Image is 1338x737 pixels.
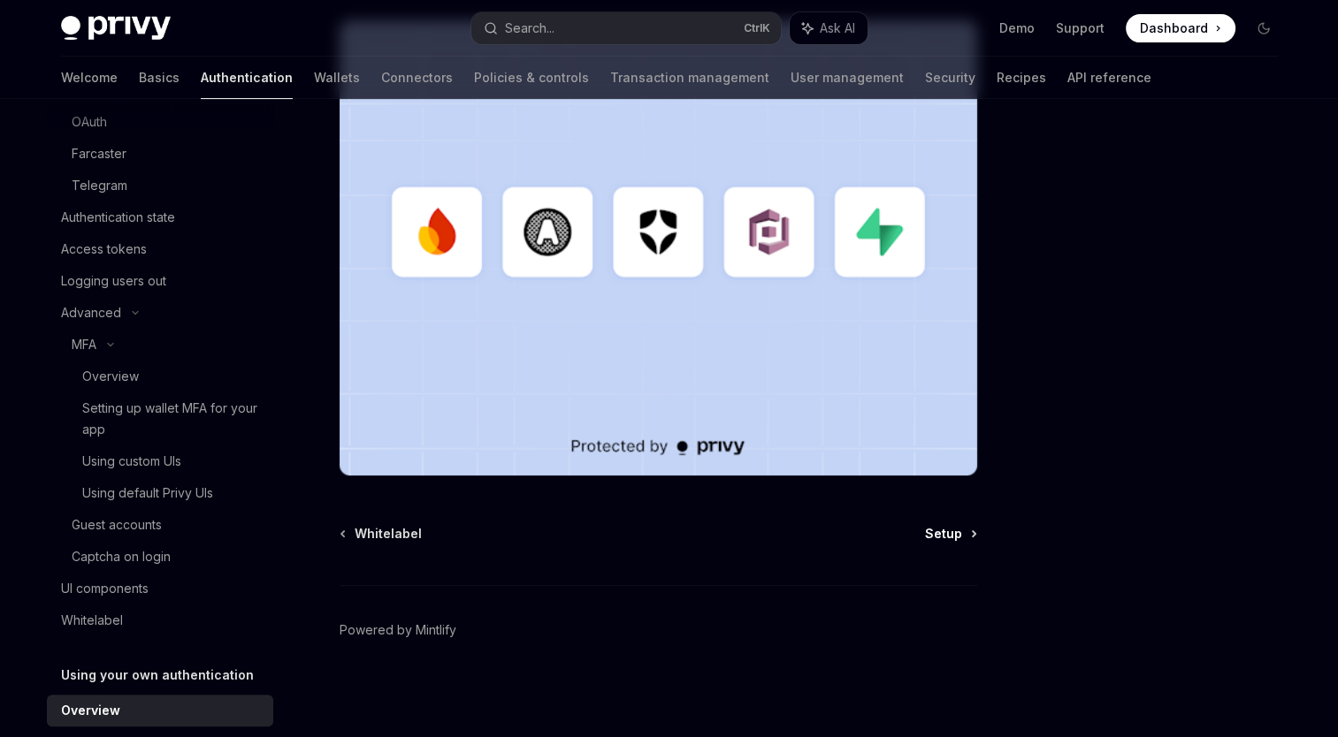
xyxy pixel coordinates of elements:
a: Security [925,57,975,99]
a: Overview [47,695,273,726]
div: Whitelabel [61,610,123,631]
a: Transaction management [610,57,769,99]
a: Setting up wallet MFA for your app [47,392,273,445]
a: Setup [925,525,975,543]
button: Toggle dark mode [1250,14,1278,42]
a: Logging users out [47,265,273,297]
button: Ask AI [790,12,868,44]
a: Using custom UIs [47,445,273,477]
a: Guest accounts [47,509,273,541]
a: UI components [47,573,273,604]
div: Overview [61,700,120,721]
div: Setting up wallet MFA for your app [82,398,263,440]
a: Overview [47,361,273,392]
a: Telegram [47,170,273,201]
div: Access tokens [61,239,147,260]
a: Support [1056,19,1105,37]
a: Recipes [997,57,1046,99]
span: Dashboard [1140,19,1208,37]
span: Whitelabel [355,525,422,543]
img: dark logo [61,16,171,41]
a: Welcome [61,57,118,99]
div: Telegram [72,175,127,196]
a: Authentication state [47,201,273,233]
span: Ctrl K [744,21,770,35]
img: JWT-based auth splash [340,20,977,475]
div: Guest accounts [72,514,162,536]
a: Whitelabel [341,525,422,543]
a: Whitelabel [47,604,273,636]
a: Access tokens [47,233,273,265]
div: Farcaster [72,143,126,164]
div: Authentication state [61,207,175,228]
a: Basics [139,57,180,99]
span: Setup [925,525,962,543]
span: Ask AI [820,19,855,37]
div: Using default Privy UIs [82,482,213,504]
a: Demo [999,19,1035,37]
a: Using default Privy UIs [47,477,273,509]
div: Logging users out [61,270,166,292]
a: Policies & controls [474,57,589,99]
a: Authentication [201,57,293,99]
button: Search...CtrlK [471,12,781,44]
div: Search... [505,18,554,39]
a: Wallets [314,57,360,99]
a: Connectors [381,57,453,99]
h5: Using your own authentication [61,665,254,686]
div: Overview [82,366,139,387]
a: Dashboard [1126,14,1235,42]
a: Captcha on login [47,541,273,573]
a: Powered by Mintlify [340,621,456,639]
a: API reference [1067,57,1151,99]
div: Captcha on login [72,546,171,567]
a: User management [791,57,904,99]
div: MFA [72,334,96,355]
a: Farcaster [47,138,273,170]
div: Advanced [61,302,121,323]
div: Using custom UIs [82,451,181,472]
div: UI components [61,578,149,599]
